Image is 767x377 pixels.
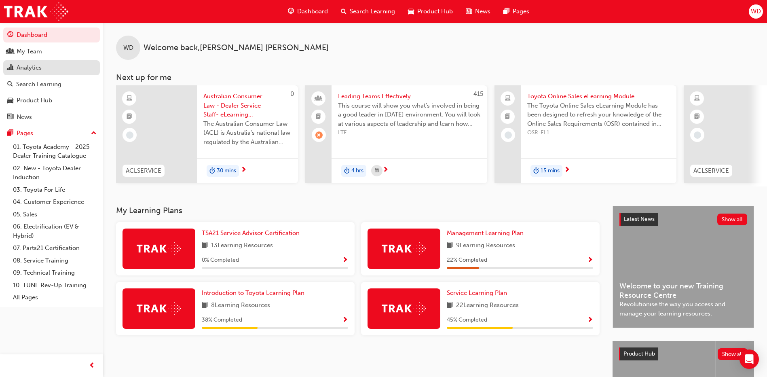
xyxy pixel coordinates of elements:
div: News [17,112,32,122]
a: All Pages [10,291,100,304]
a: 06. Electrification (EV & Hybrid) [10,220,100,242]
span: news-icon [466,6,472,17]
span: duration-icon [344,166,350,176]
span: LTE [338,128,481,138]
span: 45 % Completed [447,316,487,325]
img: Trak [137,302,181,315]
span: duration-icon [209,166,215,176]
span: next-icon [382,167,389,174]
a: Toyota Online Sales eLearning ModuleThe Toyota Online Sales eLearning Module has been designed to... [494,85,676,183]
a: car-iconProduct Hub [401,3,459,20]
span: laptop-icon [505,93,511,104]
span: book-icon [202,241,208,251]
div: Open Intercom Messenger [740,349,759,369]
div: My Team [17,47,42,56]
span: 8 Learning Resources [211,301,270,311]
span: pages-icon [7,130,13,137]
span: car-icon [7,97,13,104]
button: DashboardMy TeamAnalyticsSearch LearningProduct HubNews [3,26,100,126]
span: Management Learning Plan [447,229,524,237]
span: Show Progress [342,317,348,324]
span: book-icon [447,301,453,311]
a: Analytics [3,60,100,75]
span: calendar-icon [375,166,379,176]
img: Trak [137,242,181,255]
span: book-icon [202,301,208,311]
span: guage-icon [7,32,13,39]
a: 03. Toyota For Life [10,184,100,196]
span: Australian Consumer Law - Dealer Service Staff- eLearning Module [203,92,292,119]
button: Show Progress [587,315,593,325]
span: up-icon [91,128,97,139]
span: Show Progress [342,257,348,264]
span: learningRecordVerb_ABSENT-icon [315,131,323,139]
span: duration-icon [533,166,539,176]
span: booktick-icon [505,112,511,122]
button: Show Progress [342,255,348,265]
img: Trak [382,242,426,255]
span: learningResourceType_ELEARNING-icon [694,93,700,104]
a: Product HubShow all [619,347,748,360]
button: Pages [3,126,100,141]
span: news-icon [7,114,13,121]
a: 01. Toyota Academy - 2025 Dealer Training Catalogue [10,141,100,162]
span: Search Learning [350,7,395,16]
a: TSA21 Service Advisor Certification [202,229,303,238]
span: pages-icon [503,6,509,17]
div: Pages [17,129,33,138]
span: prev-icon [89,361,95,371]
a: 415Leading Teams EffectivelyThis course will show you what's involved in being a good leader in [... [305,85,487,183]
span: 9 Learning Resources [456,241,515,251]
a: 05. Sales [10,208,100,221]
span: Show Progress [587,257,593,264]
span: Product Hub [623,350,655,357]
a: 09. Technical Training [10,267,100,279]
span: 0 [290,90,294,97]
a: 08. Service Training [10,254,100,267]
a: Management Learning Plan [447,229,527,238]
span: guage-icon [288,6,294,17]
span: 15 mins [541,166,560,176]
a: search-iconSearch Learning [334,3,401,20]
span: News [475,7,490,16]
a: Latest NewsShow allWelcome to your new Training Resource CentreRevolutionise the way you access a... [613,206,754,328]
span: OSR-EL1 [527,128,670,138]
span: The Australian Consumer Law (ACL) is Australia's national law regulated by the Australian Competi... [203,119,292,147]
span: ACLSERVICE [693,166,729,176]
a: 10. TUNE Rev-Up Training [10,279,100,292]
span: 415 [473,90,483,97]
a: 0ACLSERVICEAustralian Consumer Law - Dealer Service Staff- eLearning ModuleThe Australian Consume... [116,85,298,183]
button: Show all [718,348,748,360]
span: search-icon [7,81,13,88]
span: 0 % Completed [202,256,239,265]
span: 4 hrs [351,166,363,176]
span: book-icon [447,241,453,251]
span: next-icon [564,167,570,174]
button: WD [749,4,763,19]
span: Revolutionise the way you access and manage your learning resources. [619,300,747,318]
span: search-icon [341,6,347,17]
div: Search Learning [16,80,61,89]
span: Leading Teams Effectively [338,92,481,101]
span: people-icon [316,93,321,104]
span: Pages [513,7,529,16]
h3: My Learning Plans [116,206,600,215]
span: 38 % Completed [202,316,242,325]
span: booktick-icon [127,112,132,122]
a: pages-iconPages [497,3,536,20]
span: learningResourceType_ELEARNING-icon [127,93,132,104]
a: Service Learning Plan [447,288,510,298]
span: learningRecordVerb_NONE-icon [126,131,133,139]
a: 07. Parts21 Certification [10,242,100,254]
span: 30 mins [217,166,236,176]
img: Trak [4,2,68,21]
button: Show Progress [587,255,593,265]
span: Welcome to your new Training Resource Centre [619,282,747,300]
span: booktick-icon [694,112,700,122]
a: 04. Customer Experience [10,196,100,208]
span: WD [751,7,761,16]
a: Dashboard [3,28,100,42]
span: booktick-icon [316,112,321,122]
a: 02. New - Toyota Dealer Induction [10,162,100,184]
